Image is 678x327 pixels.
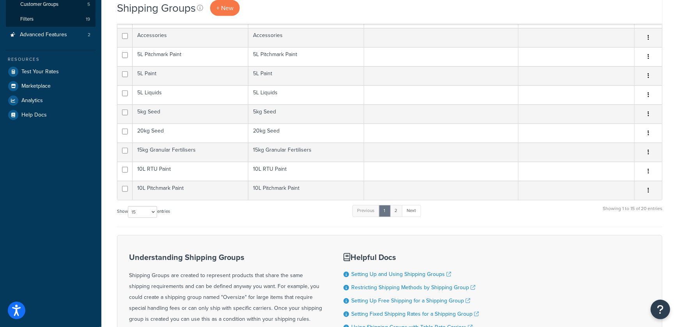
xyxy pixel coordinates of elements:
li: Advanced Features [6,28,96,42]
a: Marketplace [6,79,96,93]
td: 15kg Granular Fertilisers [133,143,248,162]
li: Filters [6,12,96,27]
td: 20kg Seed [248,124,364,143]
td: 5L Liquids [248,85,364,104]
a: Previous [352,205,380,217]
td: 10L RTU Paint [248,162,364,181]
td: 10L Pitchmark Paint [248,181,364,200]
td: 5L Liquids [133,85,248,104]
td: 10L Pitchmark Paint [133,181,248,200]
span: 2 [88,32,90,38]
a: Setting Fixed Shipping Rates for a Shipping Group [351,310,479,318]
div: Showing 1 to 15 of 20 entries [603,204,662,221]
a: 1 [379,205,391,217]
span: Test Your Rates [21,69,59,75]
h1: Shipping Groups [117,0,196,16]
td: 5kg Seed [248,104,364,124]
a: Analytics [6,94,96,108]
span: Filters [20,16,34,23]
td: 15kg Granular Fertilisers [248,143,364,162]
select: Showentries [128,206,157,218]
a: Next [402,205,421,217]
h3: Helpful Docs [343,253,494,262]
span: Marketplace [21,83,51,90]
td: 5L Paint [133,66,248,85]
a: Advanced Features 2 [6,28,96,42]
span: + New [216,4,234,12]
a: Help Docs [6,108,96,122]
td: 20kg Seed [133,124,248,143]
td: Accessories [133,28,248,47]
td: 5kg Seed [133,104,248,124]
a: Setting Up and Using Shipping Groups [351,270,451,278]
td: 5L Pitchmark Paint [133,47,248,66]
span: Advanced Features [20,32,67,38]
td: 5L Pitchmark Paint [248,47,364,66]
td: 10L RTU Paint [133,162,248,181]
span: Customer Groups [20,1,58,8]
td: 5L Paint [248,66,364,85]
span: Help Docs [21,112,47,118]
a: Test Your Rates [6,65,96,79]
button: Open Resource Center [651,300,670,319]
span: Analytics [21,97,43,104]
a: 2 [390,205,403,217]
a: Restricting Shipping Methods by Shipping Group [351,283,475,292]
td: Accessories [248,28,364,47]
label: Show entries [117,206,170,218]
h3: Understanding Shipping Groups [129,253,324,262]
span: 19 [86,16,90,23]
a: Filters 19 [6,12,96,27]
a: Setting Up Free Shipping for a Shipping Group [351,297,470,305]
div: Resources [6,56,96,63]
span: 5 [87,1,90,8]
